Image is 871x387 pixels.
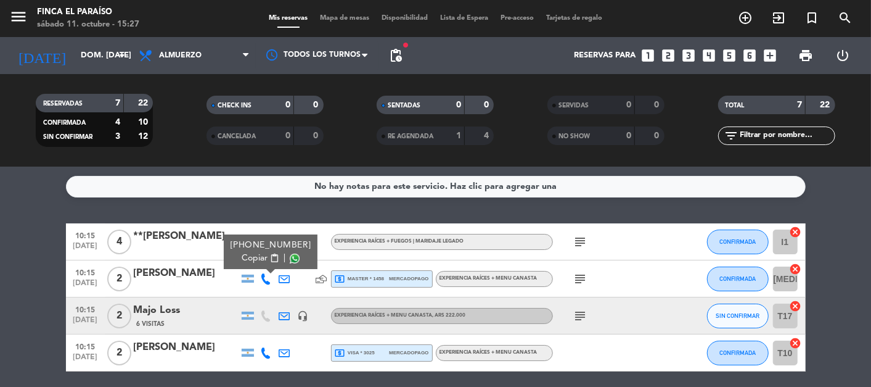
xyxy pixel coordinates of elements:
span: [DATE] [70,316,101,330]
strong: 0 [313,101,321,109]
span: CONFIRMADA [719,238,756,245]
span: TOTAL [726,102,745,109]
i: cancel [790,226,802,238]
div: sábado 11. octubre - 15:27 [37,19,139,31]
span: content_paste [269,254,279,263]
i: exit_to_app [771,10,786,25]
i: add_box [763,48,779,64]
div: **[PERSON_NAME] [134,228,239,244]
i: looks_4 [701,48,718,64]
strong: 4 [115,118,120,127]
strong: 0 [655,101,662,109]
i: local_atm [335,273,346,285]
span: Copiar [242,252,268,265]
div: No hay notas para este servicio. Haz clic para agregar una [314,180,557,194]
i: looks_5 [722,48,738,64]
span: 2 [107,267,131,291]
button: menu [9,7,28,30]
i: headset_mic [298,310,309,322]
span: CONFIRMADA [719,275,756,282]
strong: 0 [313,131,321,140]
i: filter_list [724,128,739,143]
i: add_circle_outline [738,10,753,25]
span: pending_actions [388,48,403,63]
div: [PERSON_NAME] [134,339,239,356]
span: 10:15 [70,339,101,353]
span: | [283,252,285,265]
i: local_atm [335,347,346,359]
i: arrow_drop_down [115,48,129,63]
span: SENTADAS [388,102,420,109]
span: [DATE] [70,279,101,293]
div: [PERSON_NAME] [134,265,239,281]
input: Filtrar por nombre... [739,129,835,143]
span: , ARS 222.000 [433,313,466,318]
strong: 0 [484,101,491,109]
strong: 4 [484,131,491,140]
strong: 22 [820,101,832,109]
strong: 0 [626,101,631,109]
span: 2 [107,304,131,328]
div: [PHONE_NUMBER] [230,239,311,252]
i: [DATE] [9,42,75,69]
span: print [798,48,813,63]
span: CONFIRMADA [719,349,756,356]
span: EXPERIENCIA RAÍCES + MENU CANASTA [335,313,466,318]
i: turned_in_not [804,10,819,25]
span: SIN CONFIRMAR [43,134,92,140]
strong: 22 [138,99,150,107]
strong: 0 [285,131,290,140]
strong: 7 [797,101,802,109]
span: RE AGENDADA [388,133,433,139]
span: EXPERIENCIA RAÍCES + MENU CANASTA [440,350,538,355]
i: cancel [790,300,802,312]
span: SERVIDAS [558,102,589,109]
button: CONFIRMADA [707,267,769,291]
i: subject [573,309,588,323]
span: CANCELADA [218,133,256,139]
i: menu [9,7,28,26]
button: CONFIRMADA [707,341,769,365]
span: CHECK INS [218,102,251,109]
i: cancel [790,263,802,275]
span: mercadopago [389,349,428,357]
strong: 0 [626,131,631,140]
i: looks_two [661,48,677,64]
i: subject [573,272,588,286]
div: LOG OUT [824,37,862,74]
i: looks_3 [681,48,697,64]
strong: 3 [115,132,120,141]
span: 10:15 [70,228,101,242]
button: Copiarcontent_paste [242,252,279,265]
span: master * 1458 [335,273,385,285]
span: Almuerzo [159,51,202,60]
span: Tarjetas de regalo [540,15,608,22]
i: cancel [790,337,802,349]
strong: 0 [456,101,461,109]
span: 4 [107,230,131,254]
span: NO SHOW [558,133,590,139]
span: 10:15 [70,265,101,279]
strong: 12 [138,132,150,141]
button: SIN CONFIRMAR [707,304,769,328]
i: looks_one [640,48,656,64]
span: 6 Visitas [137,319,165,329]
div: Finca El Paraíso [37,6,139,19]
span: Mis reservas [263,15,314,22]
strong: 1 [456,131,461,140]
strong: 7 [115,99,120,107]
span: SIN CONFIRMAR [716,312,759,319]
span: Lista de Espera [434,15,494,22]
i: looks_6 [742,48,758,64]
i: power_settings_new [836,48,851,63]
span: RESERVADAS [43,101,83,107]
span: fiber_manual_record [402,41,409,49]
span: Reservas para [575,51,636,60]
span: mercadopago [389,275,428,283]
i: search [838,10,853,25]
span: visa * 3025 [335,347,375,359]
span: 10:15 [70,302,101,316]
i: subject [573,235,588,249]
span: [DATE] [70,353,101,367]
span: Mapa de mesas [314,15,375,22]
